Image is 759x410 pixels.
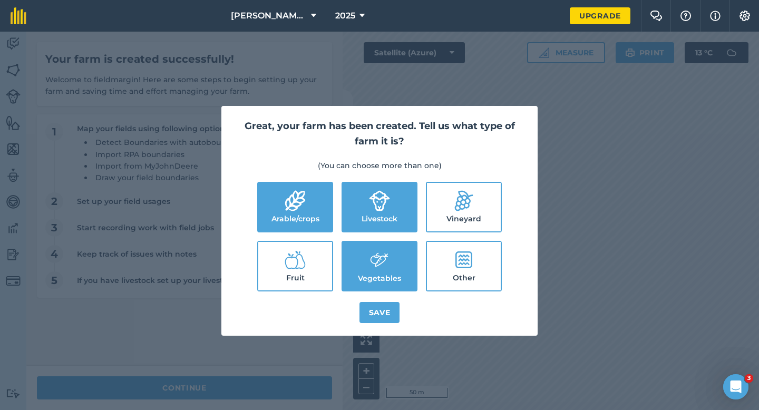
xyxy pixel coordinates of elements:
a: Upgrade [570,7,630,24]
label: Other [427,242,501,290]
p: (You can choose more than one) [234,160,525,171]
label: Vineyard [427,183,501,231]
span: 2025 [335,9,355,22]
img: Two speech bubbles overlapping with the left bubble in the forefront [650,11,663,21]
label: Arable/crops [258,183,332,231]
h2: Great, your farm has been created. Tell us what type of farm it is? [234,119,525,149]
label: Fruit [258,242,332,290]
iframe: Intercom live chat [723,374,748,399]
img: A question mark icon [679,11,692,21]
img: fieldmargin Logo [11,7,26,24]
button: Save [359,302,400,323]
span: [PERSON_NAME] & Sons [231,9,307,22]
img: A cog icon [738,11,751,21]
img: svg+xml;base64,PHN2ZyB4bWxucz0iaHR0cDovL3d3dy53My5vcmcvMjAwMC9zdmciIHdpZHRoPSIxNyIgaGVpZ2h0PSIxNy... [710,9,721,22]
label: Livestock [343,183,416,231]
label: Vegetables [343,242,416,290]
span: 3 [745,374,753,383]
